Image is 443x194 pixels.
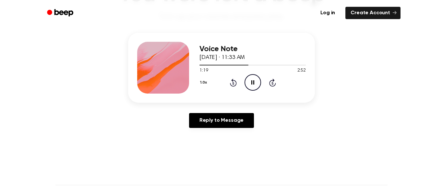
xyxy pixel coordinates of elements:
[199,55,245,61] span: [DATE] · 11:33 AM
[199,77,209,88] button: 1.0x
[199,67,208,74] span: 1:19
[314,6,341,20] a: Log in
[345,7,401,19] a: Create Account
[42,7,79,19] a: Beep
[199,45,306,53] h3: Voice Note
[297,67,306,74] span: 2:52
[189,113,254,128] a: Reply to Message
